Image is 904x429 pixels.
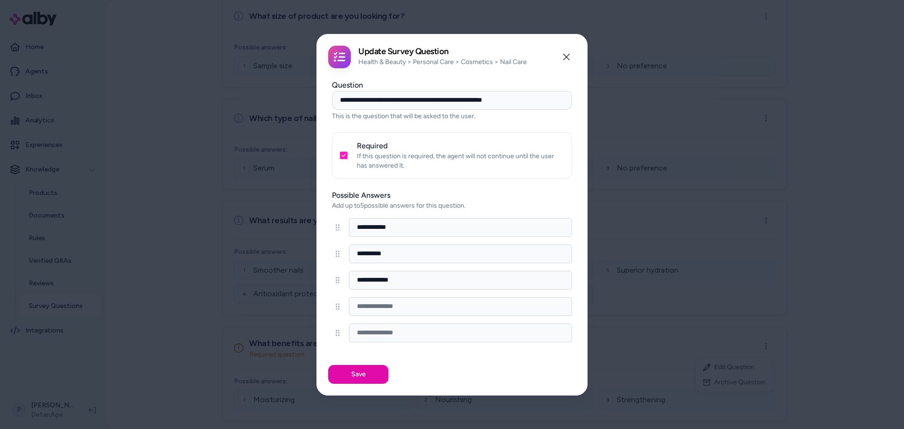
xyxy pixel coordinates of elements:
h2: Update Survey Question [358,47,527,56]
label: Required [357,141,387,150]
p: Add up to 5 possible answers for this question. [332,201,572,210]
p: This is the question that will be asked to the user. [332,112,572,121]
button: Save [328,365,388,384]
label: Question [332,81,363,89]
label: Possible Answers [332,190,572,201]
p: Health & Beauty > Personal Care > Cosmetics > Nail Care [358,57,527,67]
p: If this question is required, the agent will not continue until the user has answered it. [357,152,564,170]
